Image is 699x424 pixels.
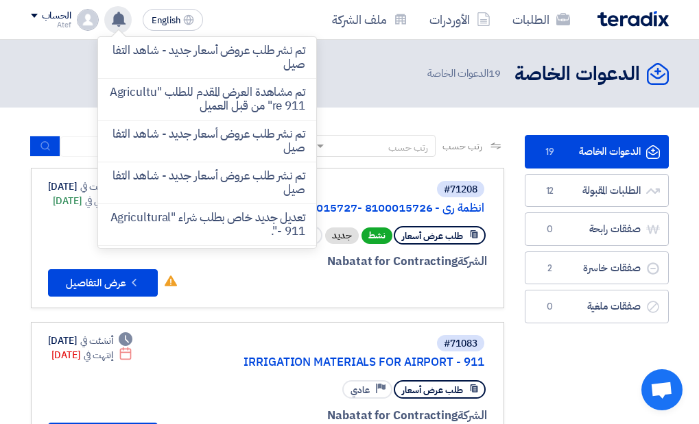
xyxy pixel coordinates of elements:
span: 12 [542,184,558,198]
span: عادي [351,384,370,397]
div: Atef [31,21,71,29]
p: تم نشر طلب عروض أسعار جديد - شاهد التفاصيل [109,44,305,71]
input: ابحث بعنوان أو رقم الطلب [60,136,252,157]
p: تعديل جديد خاص بطلب شراء "Agricultural - 911". [109,211,305,238]
img: profile_test.png [77,9,99,31]
a: الطلبات [501,3,581,36]
span: أنشئت في [80,334,113,348]
div: [DATE] [53,194,133,208]
span: إنتهت في [84,348,113,362]
p: تم نشر طلب عروض أسعار جديد - شاهد التفاصيل [109,169,305,197]
div: [DATE] [48,179,133,194]
a: IRRIGATION MATERIALS FOR AIRPORT - 911 [210,356,484,369]
p: تم نشر طلب عروض أسعار جديد - شاهد التفاصيل [109,127,305,155]
span: الدعوات الخاصة [427,66,503,82]
a: الدعوات الخاصة19 [525,135,669,169]
span: الشركة [458,253,487,270]
h2: الدعوات الخاصة [514,61,640,88]
a: الأوردرات [418,3,501,36]
span: 19 [488,66,501,81]
div: Nabatat for Contracting [189,253,487,271]
span: نشط [362,227,392,244]
span: الشركة [458,407,487,424]
div: رتب حسب [388,140,428,155]
span: طلب عرض أسعار [402,229,463,242]
div: الحساب [42,10,71,22]
div: [DATE] [51,348,133,362]
a: ملف الشركة [321,3,418,36]
span: رتب حسب [442,139,482,153]
a: الطلبات المقبولة12 [525,174,669,208]
button: English [143,9,203,31]
div: #71208 [444,185,477,195]
a: صفقات ملغية0 [525,290,669,323]
button: عرض التفاصيل [48,269,158,297]
img: Teradix logo [597,11,669,27]
span: 19 [542,145,558,159]
span: ينتهي في [85,194,113,208]
div: [DATE] [48,334,133,348]
a: دردشة مفتوحة [641,369,683,410]
span: 0 [542,300,558,314]
a: صفقات خاسرة2 [525,251,669,285]
span: 2 [542,262,558,275]
p: تم مشاهدة العرض المقدم للطلب "Agriculture 911" من قبل العميل [109,86,305,113]
span: 0 [542,223,558,236]
span: English [152,16,180,25]
div: جديد [325,227,359,244]
div: #71083 [444,339,477,349]
a: صفقات رابحة0 [525,212,669,246]
span: طلب عرض أسعار [402,384,463,397]
span: أنشئت في [80,179,113,194]
a: انظمة رى - 8100015726 -8100015727 [210,202,484,214]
